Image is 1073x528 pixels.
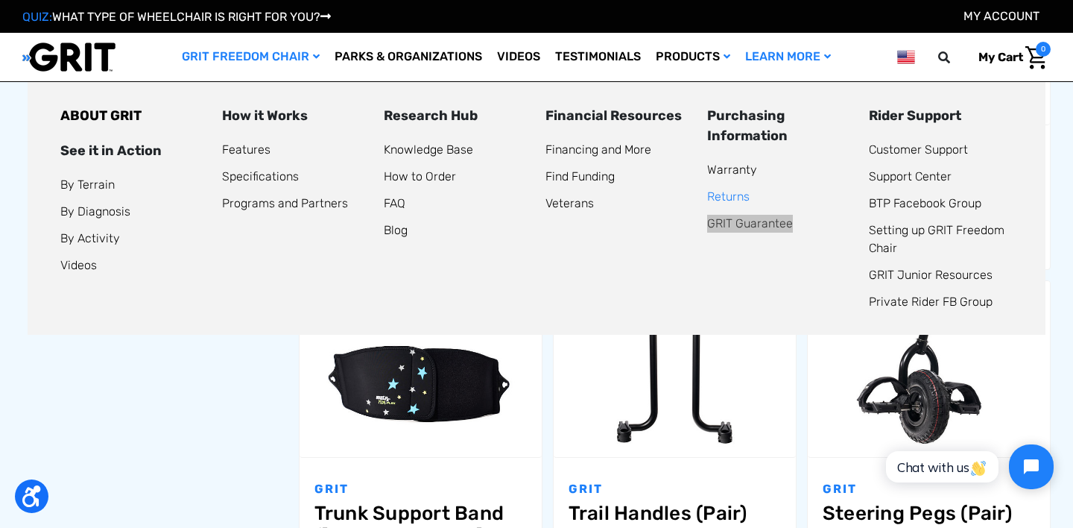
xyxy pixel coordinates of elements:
a: Account [963,9,1039,23]
a: Support Center [869,169,952,183]
img: us.png [897,48,915,66]
iframe: Tidio Chat [870,432,1066,502]
div: Financial Resources [545,106,689,126]
a: Trunk Support Band (GRIT Jr. Only),$199.00 [300,281,542,457]
a: By Activity [60,231,120,245]
a: GRIT Guarantee [707,216,793,230]
a: Parks & Organizations [327,33,490,81]
div: Research Hub [384,106,528,126]
a: Programs and Partners [222,196,348,210]
a: Steering Pegs (Pair),$249.00 [808,281,1050,457]
a: By Diagnosis [60,204,130,219]
a: FAQ [384,196,405,210]
div: See it in Action [60,141,204,161]
img: GRIT Trunk Support Band: neoprene wide band accessory for GRIT Junior that wraps around child’s t... [300,289,542,450]
a: Financing and More [545,142,651,157]
a: GRIT Junior Resources [869,268,993,282]
span: 0 [1036,42,1051,57]
a: Customer Support [869,142,968,157]
a: Learn More [738,33,838,81]
a: ABOUT GRIT [60,107,142,124]
a: Specifications [222,169,299,183]
a: Blog [384,223,408,237]
a: Warranty [707,163,757,177]
span: QUIZ: [22,10,52,24]
img: GRIT All-Terrain Wheelchair and Mobility Equipment [22,42,115,72]
a: How to Order [384,169,456,183]
a: Videos [60,258,97,272]
a: Setting up GRIT Freedom Chair [869,223,1004,255]
img: GRIT Trail Handles: pair of steel push handles with bike grips for use with GRIT Freedom Chair ou... [554,289,796,450]
a: Testimonials [548,33,648,81]
div: Purchasing Information [707,106,851,146]
a: Products [648,33,738,81]
a: QUIZ:WHAT TYPE OF WHEELCHAIR IS RIGHT FOR YOU? [22,10,331,24]
div: Rider Support [869,106,1013,126]
a: GRIT Freedom Chair [174,33,327,81]
p: GRIT [823,480,1035,498]
a: Steering Pegs (Pair),$249.00 [823,502,1035,525]
a: Private Rider FB Group [869,295,993,309]
a: By Terrain [60,177,115,192]
a: Returns [707,189,750,204]
p: GRIT [314,480,527,498]
a: Features [222,142,270,157]
a: Find Funding [545,169,615,183]
a: Cart with 0 items [967,42,1051,73]
a: Trail Handles (Pair),$399.00 [569,502,781,525]
p: GRIT [569,480,781,498]
img: Cart [1025,46,1047,69]
span: My Cart [978,50,1023,64]
a: Knowledge Base [384,142,473,157]
img: GRIT Steering Pegs: pair of foot rests attached to front mountainboard caster wheel of GRIT Freed... [808,289,1050,450]
a: Veterans [545,196,594,210]
div: How it Works [222,106,366,126]
a: BTP Facebook Group [869,196,981,210]
input: Search [945,42,967,73]
a: Trail Handles (Pair),$399.00 [554,281,796,457]
a: Videos [490,33,548,81]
